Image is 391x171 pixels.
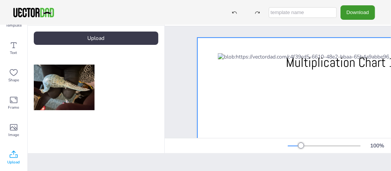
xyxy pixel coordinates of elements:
[34,65,95,110] img: 2QAAAQoOAAAASW1hZ2VfVVRDX0RhdGExNzUyOTA5ODg0NzgwAAChCggAAABNQ0NfRGF0YTMxMAAA4QwPAAAAR2FsbGVyeV9EQ...
[12,7,55,18] img: VectorDad-1.png
[8,132,19,138] span: Image
[6,22,22,28] span: Template
[368,142,386,149] div: 100 %
[10,50,17,56] span: Text
[8,159,20,165] span: Upload
[8,104,19,111] span: Frame
[8,77,19,83] span: Shape
[341,5,375,19] button: Download
[269,7,337,18] input: template name
[34,32,158,45] div: Upload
